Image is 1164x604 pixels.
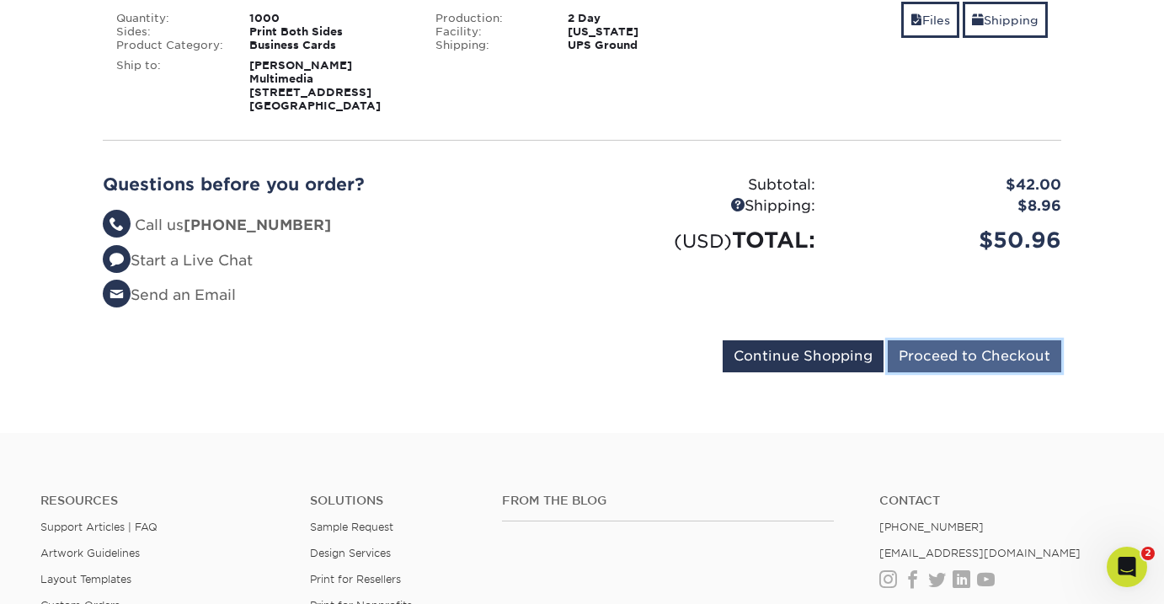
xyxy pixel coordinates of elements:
[555,39,741,52] div: UPS Ground
[1107,547,1147,587] iframe: Intercom live chat
[40,494,285,508] h4: Resources
[423,12,556,25] div: Production:
[502,494,834,508] h4: From the Blog
[879,521,984,533] a: [PHONE_NUMBER]
[674,230,732,252] small: (USD)
[310,573,401,585] a: Print for Resellers
[104,39,237,52] div: Product Category:
[103,174,569,195] h2: Questions before you order?
[423,39,556,52] div: Shipping:
[582,195,828,217] div: Shipping:
[963,2,1048,38] a: Shipping
[310,547,391,559] a: Design Services
[555,12,741,25] div: 2 Day
[237,25,423,39] div: Print Both Sides
[184,216,331,233] strong: [PHONE_NUMBER]
[104,59,237,113] div: Ship to:
[1141,547,1155,560] span: 2
[103,252,253,269] a: Start a Live Chat
[310,521,393,533] a: Sample Request
[237,12,423,25] div: 1000
[879,547,1081,559] a: [EMAIL_ADDRESS][DOMAIN_NAME]
[828,195,1074,217] div: $8.96
[103,215,569,237] li: Call us
[582,174,828,196] div: Subtotal:
[828,174,1074,196] div: $42.00
[249,59,381,112] strong: [PERSON_NAME] Multimedia [STREET_ADDRESS] [GEOGRAPHIC_DATA]
[901,2,959,38] a: Files
[103,286,236,303] a: Send an Email
[888,340,1061,372] input: Proceed to Checkout
[828,224,1074,256] div: $50.96
[972,13,984,27] span: shipping
[310,494,477,508] h4: Solutions
[723,340,884,372] input: Continue Shopping
[879,494,1124,508] a: Contact
[910,13,922,27] span: files
[104,12,237,25] div: Quantity:
[237,39,423,52] div: Business Cards
[555,25,741,39] div: [US_STATE]
[582,224,828,256] div: TOTAL:
[423,25,556,39] div: Facility:
[104,25,237,39] div: Sides:
[40,521,158,533] a: Support Articles | FAQ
